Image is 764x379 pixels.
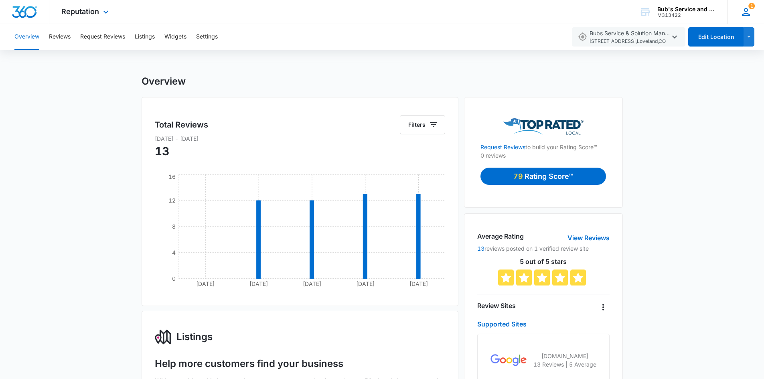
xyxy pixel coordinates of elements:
[168,197,175,204] tspan: 12
[172,275,175,282] tspan: 0
[503,118,584,135] img: Top Rated Local Logo
[14,24,39,50] button: Overview
[135,24,155,50] button: Listings
[477,320,527,328] a: Supported Sites
[196,24,218,50] button: Settings
[477,245,484,252] a: 13
[688,27,744,47] button: Edit Location
[748,3,755,9] div: notifications count
[533,360,596,369] p: 13 Reviews | 5 Average
[572,27,685,47] button: Bubs Service & Solution Management[STREET_ADDRESS],Loveland,CO
[61,7,99,16] span: Reputation
[477,244,609,253] p: reviews posted on 1 verified review site
[196,280,215,287] tspan: [DATE]
[400,115,445,134] button: Filters
[567,233,610,243] a: View Reviews
[164,24,186,50] button: Widgets
[155,119,208,131] h5: Total Reviews
[172,249,175,256] tspan: 4
[80,24,125,50] button: Request Reviews
[155,358,343,370] h1: Help more customers find your business
[590,38,670,45] span: [STREET_ADDRESS] , Loveland , CO
[513,171,525,182] p: 79
[176,330,213,344] h3: Listings
[748,3,755,9] span: 1
[480,151,606,160] p: 0 reviews
[480,144,525,150] a: Request Reviews
[168,173,175,180] tspan: 16
[525,171,573,182] p: Rating Score™
[155,134,446,143] p: [DATE] - [DATE]
[597,301,610,314] button: Overflow Menu
[409,280,428,287] tspan: [DATE]
[356,280,375,287] tspan: [DATE]
[155,144,169,158] span: 13
[172,223,175,230] tspan: 8
[477,231,524,241] h4: Average Rating
[533,352,596,360] p: [DOMAIN_NAME]
[249,280,268,287] tspan: [DATE]
[657,12,716,18] div: account id
[142,75,186,87] h1: Overview
[480,135,606,151] p: to build your Rating Score™
[477,301,516,310] h4: Review Sites
[49,24,71,50] button: Reviews
[477,258,609,265] p: 5 out of 5 stars
[590,29,670,45] span: Bubs Service & Solution Management
[303,280,321,287] tspan: [DATE]
[657,6,716,12] div: account name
